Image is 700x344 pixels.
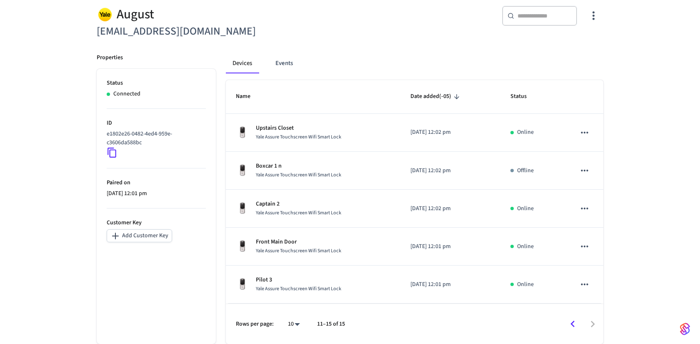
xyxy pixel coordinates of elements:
[97,6,345,23] div: August
[226,53,259,73] button: Devices
[410,166,490,175] p: [DATE] 12:02 pm
[113,90,140,98] p: Connected
[256,209,341,216] span: Yale Assure Touchscreen Wifi Smart Lock
[107,229,172,242] button: Add Customer Key
[410,204,490,213] p: [DATE] 12:02 pm
[256,171,341,178] span: Yale Assure Touchscreen Wifi Smart Lock
[236,240,249,253] img: Yale Assure Touchscreen Wifi Smart Lock, Satin Nickel, Front
[107,79,206,88] p: Status
[256,247,341,254] span: Yale Assure Touchscreen Wifi Smart Lock
[563,314,582,334] button: Go to previous page
[97,23,345,40] h6: [EMAIL_ADDRESS][DOMAIN_NAME]
[256,200,341,208] p: Captain 2
[410,280,490,289] p: [DATE] 12:01 pm
[256,285,341,292] span: Yale Assure Touchscreen Wifi Smart Lock
[256,133,341,141] span: Yale Assure Touchscreen Wifi Smart Lock
[256,124,341,133] p: Upstairs Closet
[269,53,300,73] button: Events
[236,90,261,103] span: Name
[107,189,206,198] p: [DATE] 12:01 pm
[410,242,490,251] p: [DATE] 12:01 pm
[256,238,341,246] p: Front Main Door
[97,53,123,62] p: Properties
[517,166,534,175] p: Offline
[410,90,462,103] span: Date added(-05)
[236,320,274,329] p: Rows per page:
[107,130,202,147] p: e1802e26-0482-4ed4-959e-c3606da588bc
[256,162,341,171] p: Boxcar 1 n
[410,128,490,137] p: [DATE] 12:02 pm
[680,322,690,336] img: SeamLogoGradient.69752ec5.svg
[284,318,304,330] div: 10
[517,128,534,137] p: Online
[226,80,603,304] table: sticky table
[256,276,341,284] p: Pilot 3
[517,280,534,289] p: Online
[107,218,206,227] p: Customer Key
[107,178,206,187] p: Paired on
[236,278,249,291] img: Yale Assure Touchscreen Wifi Smart Lock, Satin Nickel, Front
[226,53,603,73] div: connected account tabs
[236,202,249,215] img: Yale Assure Touchscreen Wifi Smart Lock, Satin Nickel, Front
[317,320,345,329] p: 11–15 of 15
[517,242,534,251] p: Online
[236,164,249,177] img: Yale Assure Touchscreen Wifi Smart Lock, Satin Nickel, Front
[510,90,537,103] span: Status
[107,119,206,128] p: ID
[97,6,113,23] img: Yale Logo, Square
[236,126,249,139] img: Yale Assure Touchscreen Wifi Smart Lock, Satin Nickel, Front
[517,204,534,213] p: Online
